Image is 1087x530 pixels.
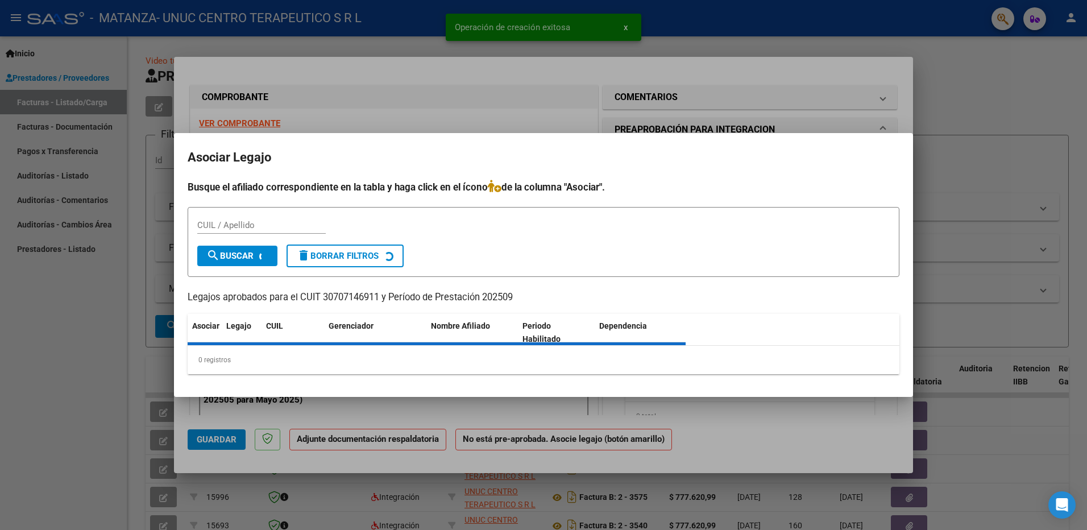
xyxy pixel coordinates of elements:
span: Dependencia [599,321,647,330]
button: Borrar Filtros [287,245,404,267]
datatable-header-cell: Asociar [188,314,222,351]
button: Buscar [197,246,277,266]
div: Open Intercom Messenger [1048,491,1076,519]
datatable-header-cell: Legajo [222,314,262,351]
span: Gerenciador [329,321,374,330]
h2: Asociar Legajo [188,147,899,168]
mat-icon: search [206,249,220,262]
span: Asociar [192,321,219,330]
p: Legajos aprobados para el CUIT 30707146911 y Período de Prestación 202509 [188,291,899,305]
span: Legajo [226,321,251,330]
datatable-header-cell: Periodo Habilitado [518,314,595,351]
span: Buscar [206,251,254,261]
datatable-header-cell: Gerenciador [324,314,426,351]
span: Nombre Afiliado [431,321,490,330]
span: Borrar Filtros [297,251,379,261]
datatable-header-cell: Dependencia [595,314,686,351]
datatable-header-cell: Nombre Afiliado [426,314,518,351]
datatable-header-cell: CUIL [262,314,324,351]
mat-icon: delete [297,249,310,262]
h4: Busque el afiliado correspondiente en la tabla y haga click en el ícono de la columna "Asociar". [188,180,899,194]
span: Periodo Habilitado [522,321,561,343]
span: CUIL [266,321,283,330]
div: 0 registros [188,346,899,374]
